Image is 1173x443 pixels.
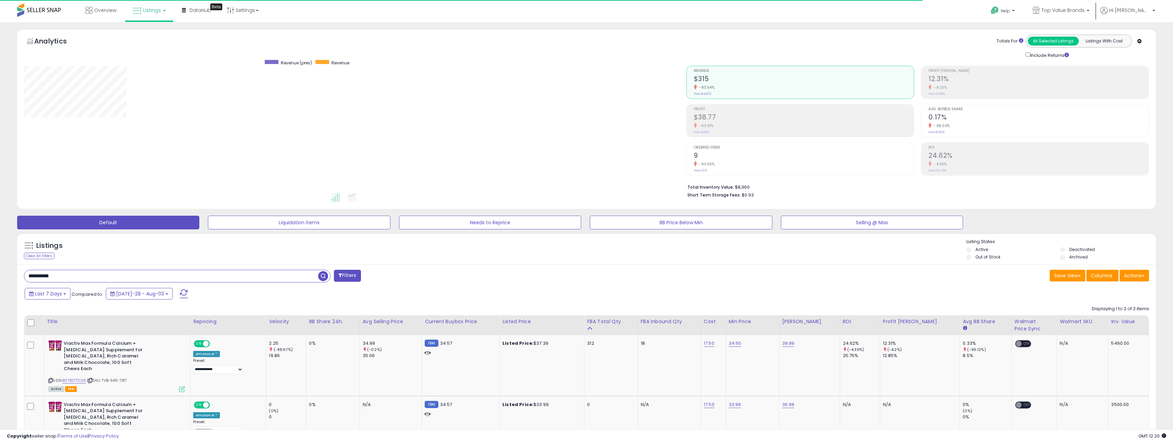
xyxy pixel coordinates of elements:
[782,401,795,408] a: 36.99
[1022,402,1033,408] span: OFF
[193,420,261,435] div: Preset:
[641,318,698,325] div: FBA inbound Qty
[704,401,714,408] a: 17.50
[928,107,1149,111] span: Avg. Buybox Share
[1100,7,1155,22] a: Hi [PERSON_NAME]
[502,401,534,408] b: Listed Price:
[334,270,361,282] button: Filters
[269,402,306,408] div: 0
[641,402,696,408] div: N/A
[687,192,741,198] b: Short Term Storage Fees:
[1041,7,1085,14] span: Top Value Brands
[928,75,1149,84] h2: 12.31%
[932,85,947,90] small: -4.20%
[425,340,438,347] small: FBM
[116,290,164,297] span: [DATE]-28 - Aug-03
[64,402,147,435] b: Viactiv Max Formula Calcium +[MEDICAL_DATA] Supplement for [MEDICAL_DATA], Rich Caramel and Milk ...
[928,168,946,173] small: Prev: 25.75%
[48,340,62,351] img: 510Fhg9pqBL._SL40_.jpg
[928,69,1149,73] span: Profit [PERSON_NAME]
[967,347,986,352] small: (-96.12%)
[363,318,419,325] div: Avg Selling Price
[928,92,945,96] small: Prev: 12.85%
[309,340,354,346] div: 0%
[932,123,950,128] small: -98.00%
[843,402,875,408] div: N/A
[1111,402,1144,408] div: 3500.00
[963,325,967,331] small: Avg BB Share.
[1050,270,1085,281] button: Save View
[502,402,579,408] div: $33.99
[363,340,422,346] div: 34.99
[269,414,306,420] div: 0
[1078,37,1130,46] button: Listings With Cost
[975,254,1000,260] label: Out of Stock
[36,241,63,251] h5: Listings
[963,408,972,414] small: (0%)
[1028,37,1079,46] button: All Selected Listings
[281,60,312,66] span: Revenue (prev)
[1120,270,1149,281] button: Actions
[425,318,497,325] div: Current Buybox Price
[274,347,293,352] small: (-88.67%)
[1022,341,1033,347] span: OFF
[928,146,1149,150] span: ROI
[25,288,71,300] button: Last 7 Days
[399,216,581,229] button: Needs to Reprice
[106,288,173,300] button: [DATE]-28 - Aug-03
[883,318,957,325] div: Profit [PERSON_NAME]
[143,7,161,14] span: Listings
[332,60,349,66] span: Revenue
[193,412,220,418] div: Amazon AI *
[697,162,715,167] small: -93.53%
[502,340,579,346] div: $37.39
[781,216,963,229] button: Selling @ Max
[1060,340,1103,346] div: N/A
[440,340,452,346] span: 34.57
[193,358,261,374] div: Preset:
[47,318,187,325] div: Title
[694,146,914,150] span: Ordered Items
[195,402,203,408] span: ON
[59,433,88,439] a: Terms of Use
[1001,8,1010,14] span: Help
[1138,433,1166,439] span: 2025-08-11 12:20 GMT
[694,113,914,123] h2: $38.77
[24,253,54,259] div: Clear All Filters
[883,402,955,408] div: N/A
[72,291,103,298] span: Compared to:
[502,340,534,346] b: Listed Price:
[1014,318,1044,332] div: Walmart Price Sync
[742,192,754,198] span: $0.93
[963,353,1011,359] div: 8.5%
[7,433,32,439] strong: Copyright
[887,347,902,352] small: (-4.2%)
[48,340,185,391] div: ASIN:
[189,7,211,14] span: DataHub
[985,1,1022,22] a: Help
[729,340,741,347] a: 34.50
[966,239,1156,245] p: Listing States:
[694,130,709,134] small: Prev: $626
[193,351,220,357] div: Amazon AI *
[1109,7,1150,14] span: Hi [PERSON_NAME]
[975,246,988,252] label: Active
[35,290,62,297] span: Last 7 Days
[1021,51,1077,59] div: Include Returns
[210,3,222,10] div: Tooltip anchor
[963,318,1009,325] div: Avg BB Share
[363,402,416,408] div: N/A
[963,414,1011,420] div: 0%
[729,401,741,408] a: 33.99
[997,38,1023,45] div: Totals For
[7,433,119,440] div: seller snap | |
[89,433,119,439] a: Privacy Policy
[1111,318,1146,325] div: Inv. value
[94,7,116,14] span: Overview
[928,113,1149,123] h2: 0.17%
[697,85,715,90] small: -93.54%
[883,340,960,346] div: 12.31%
[269,340,306,346] div: 2.25
[932,162,947,167] small: -4.39%
[694,69,914,73] span: Revenue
